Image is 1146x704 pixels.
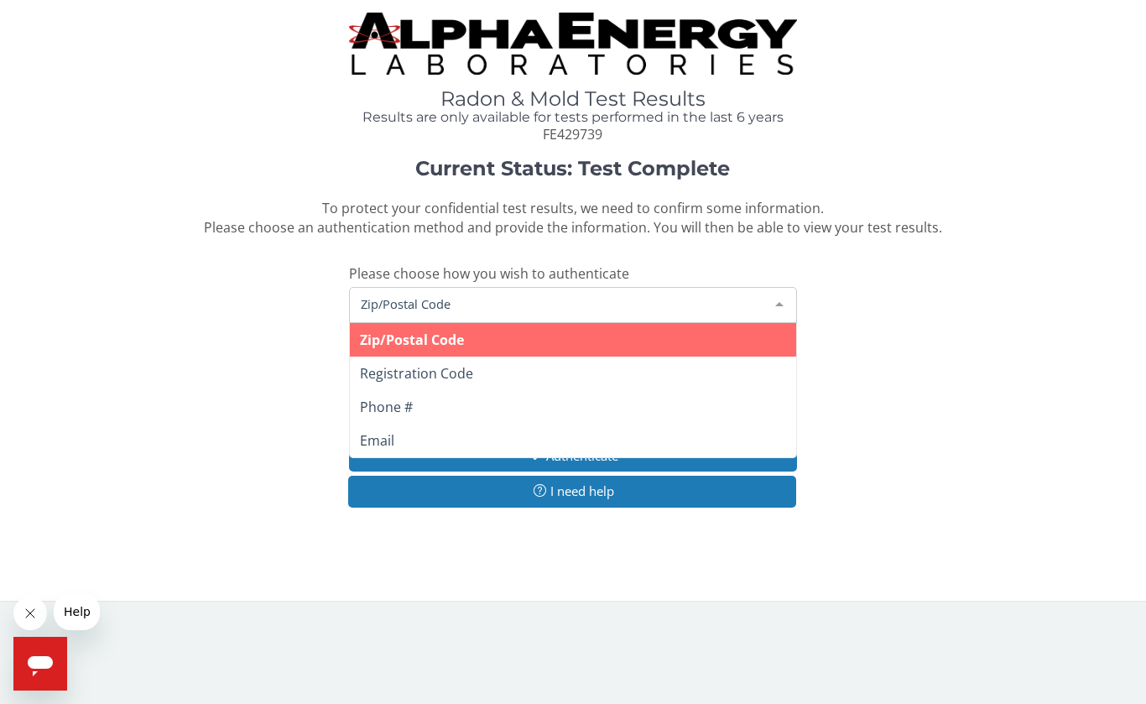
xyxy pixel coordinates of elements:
strong: Current Status: Test Complete [415,156,730,180]
span: Please choose how you wish to authenticate [349,264,629,283]
span: Zip/Postal Code [360,331,464,349]
span: FE429739 [543,125,602,143]
span: Phone # [360,398,413,416]
h1: Radon & Mold Test Results [349,88,797,110]
img: TightCrop.jpg [349,13,797,75]
iframe: Message from company [54,593,100,630]
iframe: Button to launch messaging window [13,637,67,691]
span: Zip/Postal Code [357,295,763,313]
span: Email [360,431,394,450]
span: Registration Code [360,364,473,383]
h4: Results are only available for tests performed in the last 6 years [349,110,797,125]
iframe: Close message [13,597,47,630]
span: To protect your confidential test results, we need to confirm some information. Please choose an ... [204,199,942,237]
button: I need help [348,476,796,507]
